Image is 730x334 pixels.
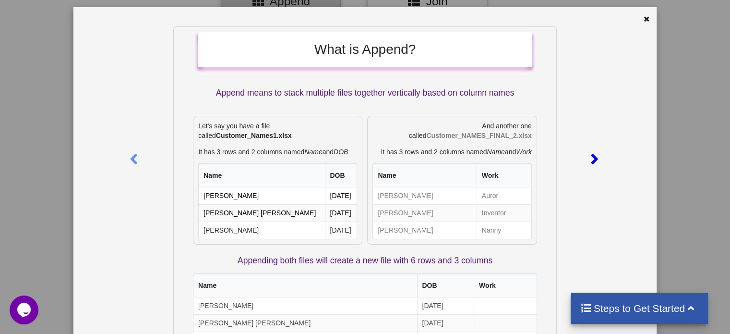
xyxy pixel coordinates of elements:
[426,132,531,139] b: Customer_NAMES_FINAL_2.xlsx
[325,187,357,204] td: [DATE]
[325,204,357,222] td: [DATE]
[477,204,531,222] td: Inventor
[10,296,40,324] iframe: chat widget
[193,255,537,267] p: Appending both files will create a new file with 6 rows and 3 columns
[417,297,474,314] td: [DATE]
[373,164,476,187] th: Name
[474,274,537,297] th: Work
[216,132,292,139] b: Customer_Names1.xlsx
[193,297,417,314] td: [PERSON_NAME]
[372,121,531,140] p: And another one called
[199,204,324,222] td: [PERSON_NAME] [PERSON_NAME]
[199,222,324,239] td: [PERSON_NAME]
[487,148,504,156] i: Name
[417,314,474,332] td: [DATE]
[304,148,322,156] i: Name
[334,148,348,156] i: DOB
[193,314,417,332] td: [PERSON_NAME] [PERSON_NAME]
[373,187,476,204] td: [PERSON_NAME]
[207,41,523,58] h2: What is Append?
[325,164,357,187] th: DOB
[198,121,357,140] p: Let's say you have a file called
[417,274,474,297] th: DOB
[477,187,531,204] td: Auror
[372,147,531,157] p: It has 3 rows and 2 columns named and
[193,274,417,297] th: Name
[198,147,357,157] p: It has 3 rows and 2 columns named and
[199,187,324,204] td: [PERSON_NAME]
[580,302,699,314] h4: Steps to Get Started
[373,204,476,222] td: [PERSON_NAME]
[516,148,532,156] i: Work
[373,222,476,239] td: [PERSON_NAME]
[198,87,532,99] p: Append means to stack multiple files together vertically based on column names
[325,222,357,239] td: [DATE]
[477,222,531,239] td: Nanny
[199,164,324,187] th: Name
[477,164,531,187] th: Work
